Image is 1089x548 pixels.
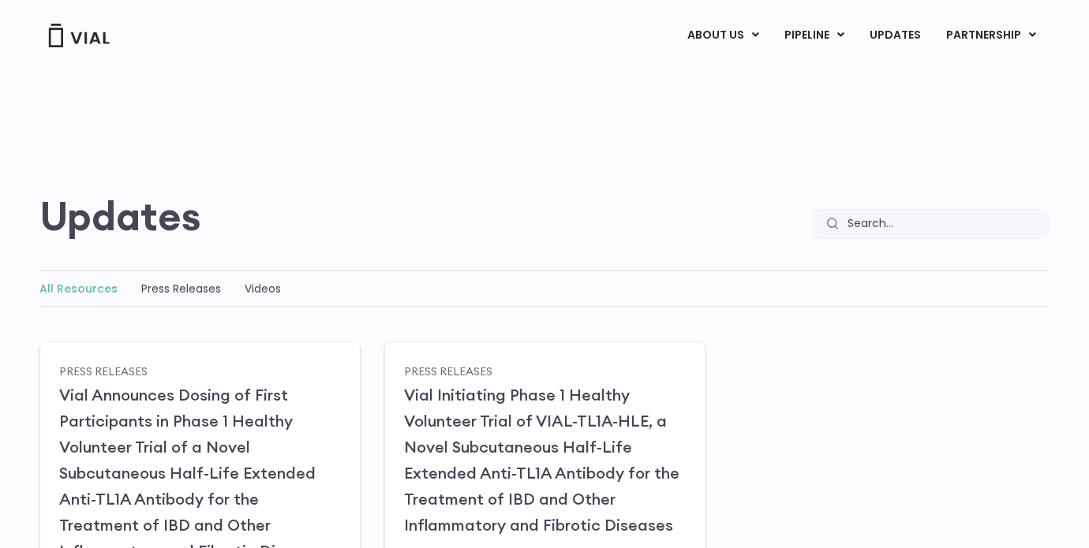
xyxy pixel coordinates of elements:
[934,22,1049,49] a: PARTNERSHIPMenu Toggle
[772,22,856,49] a: PIPELINEMenu Toggle
[675,22,771,49] a: ABOUT USMenu Toggle
[404,385,679,535] a: Vial Initiating Phase 1 Healthy Volunteer Trial of VIAL-TL1A-HLE, a Novel Subcutaneous Half-Life ...
[39,281,118,296] a: All Resources
[47,24,110,47] img: Vial Logo
[404,363,492,378] a: Press Releases
[39,193,201,239] h2: Updates
[59,363,148,378] a: Press Releases
[245,281,281,296] a: Videos
[857,22,933,49] a: UPDATES
[837,209,1050,239] input: Search...
[141,281,221,296] a: Press Releases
